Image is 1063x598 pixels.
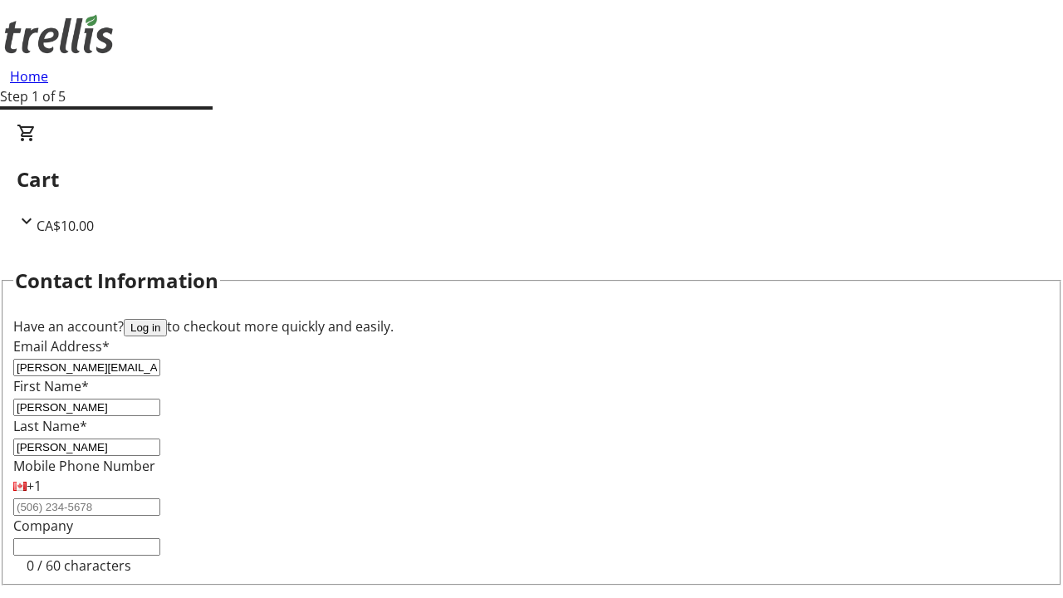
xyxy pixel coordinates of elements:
[13,316,1050,336] div: Have an account? to checkout more quickly and easily.
[37,217,94,235] span: CA$10.00
[13,337,110,355] label: Email Address*
[13,377,89,395] label: First Name*
[124,319,167,336] button: Log in
[17,164,1046,194] h2: Cart
[13,517,73,535] label: Company
[13,417,87,435] label: Last Name*
[13,498,160,516] input: (506) 234-5678
[27,556,131,575] tr-character-limit: 0 / 60 characters
[17,123,1046,236] div: CartCA$10.00
[15,266,218,296] h2: Contact Information
[13,457,155,475] label: Mobile Phone Number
